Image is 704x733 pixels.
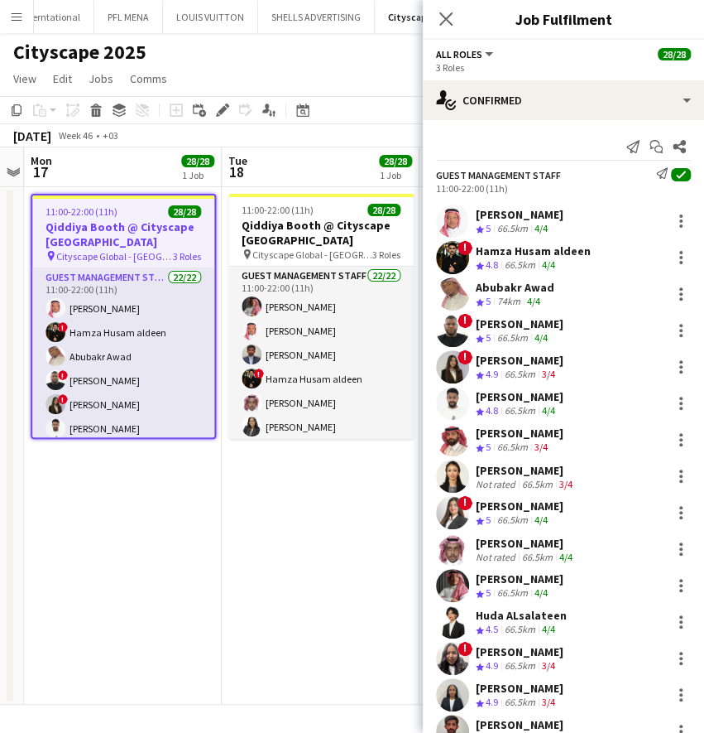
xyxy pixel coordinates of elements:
span: ! [457,350,472,364]
app-skills-label: 4/4 [534,586,548,599]
div: [DATE] [13,128,51,144]
span: 4.8 [486,404,498,417]
div: 3 Roles [436,61,691,74]
div: Not rated [476,551,519,563]
app-skills-label: 4/4 [534,331,548,344]
app-skills-label: 4/4 [542,404,555,417]
div: Confirmed [423,80,704,120]
span: 4.5 [486,623,498,635]
div: 66.5km [494,586,531,600]
div: [PERSON_NAME] [476,681,563,696]
span: 4.9 [486,696,498,708]
span: 5 [486,586,491,599]
div: +03 [103,129,118,142]
span: All roles [436,48,482,60]
span: 5 [486,222,491,234]
div: [PERSON_NAME] [476,353,563,368]
div: [PERSON_NAME] [476,717,563,732]
span: Edit [53,71,72,86]
div: 1 Job [182,169,213,181]
a: Edit [46,68,79,89]
app-skills-label: 4/4 [542,623,555,635]
div: 66.5km [501,404,539,418]
div: 66.5km [494,441,531,455]
span: ! [58,394,68,404]
span: ! [457,495,472,510]
span: View [13,71,36,86]
app-skills-label: 3/4 [542,659,555,672]
span: ! [254,369,264,379]
div: 66.5km [494,222,531,236]
div: [PERSON_NAME] [476,316,563,331]
div: 66.5km [501,696,539,710]
button: SHELLS ADVERTISING [258,1,375,33]
span: 4.9 [486,659,498,672]
button: Cityscape 2025 [375,1,468,33]
span: ! [457,641,472,656]
span: 28/28 [168,205,201,218]
div: 66.5km [519,551,556,563]
span: 3 Roles [372,248,400,261]
span: 28/28 [181,155,214,167]
div: [PERSON_NAME] [476,644,563,659]
div: 66.5km [494,514,531,528]
app-skills-label: 4/4 [534,514,548,526]
span: ! [58,322,68,332]
span: Mon [31,153,52,168]
span: Cityscape Global - [GEOGRAPHIC_DATA] [252,248,372,261]
app-job-card: 11:00-22:00 (11h)28/28Qiddiya Booth @ Cityscape [GEOGRAPHIC_DATA] Cityscape Global - [GEOGRAPHIC_... [228,194,414,439]
div: Hamza Husam aldeen [476,244,591,258]
div: [PERSON_NAME] [476,207,563,222]
div: 66.5km [501,659,539,673]
app-skills-label: 3/4 [542,368,555,380]
h3: Qiddiya Booth @ Cityscape [GEOGRAPHIC_DATA] [228,218,414,248]
app-skills-label: 3/4 [534,441,548,453]
div: Not rated [476,478,519,490]
h3: Qiddiya Booth @ Cityscape [GEOGRAPHIC_DATA] [32,219,214,249]
div: 1 Job [380,169,411,181]
div: [PERSON_NAME] [476,571,563,586]
div: 66.5km [501,258,539,272]
div: 66.5km [501,368,539,382]
div: 66.5km [494,331,531,345]
span: 28/28 [658,48,691,60]
span: 17 [28,162,52,181]
span: ! [58,370,68,380]
span: 5 [486,295,491,307]
span: 5 [486,441,491,453]
span: 11:00-22:00 (11h) [45,205,117,218]
span: 4.9 [486,368,498,380]
div: 11:00-22:00 (11h) [436,182,691,195]
a: View [7,68,43,89]
button: LOUIS VUITTON [163,1,258,33]
span: Cityscape Global - [GEOGRAPHIC_DATA] [56,250,173,263]
button: All roles [436,48,496,60]
div: 11:00-22:00 (11h)28/28Qiddiya Booth @ Cityscape [GEOGRAPHIC_DATA] Cityscape Global - [GEOGRAPHIC_... [31,194,216,439]
app-skills-label: 4/4 [534,222,548,234]
button: PFL MENA [94,1,163,33]
div: 66.5km [519,478,556,490]
span: 11:00-22:00 (11h) [242,204,314,216]
app-skills-label: 4/4 [527,295,540,307]
app-skills-label: 3/4 [559,478,572,490]
span: 5 [486,514,491,526]
div: [PERSON_NAME] [476,426,563,441]
div: Guest Management Staff [436,169,561,181]
div: [PERSON_NAME] [476,499,563,514]
span: 5 [486,331,491,344]
div: Huda ALsalateen [476,608,567,623]
h3: Job Fulfilment [423,8,704,30]
app-skills-label: 3/4 [542,696,555,708]
span: Tue [228,153,247,168]
h1: Cityscape 2025 [13,40,146,65]
div: [PERSON_NAME] [476,536,576,551]
app-skills-label: 4/4 [559,551,572,563]
span: 4.8 [486,258,498,271]
span: Week 46 [55,129,96,142]
app-skills-label: 4/4 [542,258,555,271]
div: 74km [494,295,524,309]
span: 28/28 [379,155,412,167]
a: Jobs [82,68,120,89]
span: ! [457,240,472,255]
